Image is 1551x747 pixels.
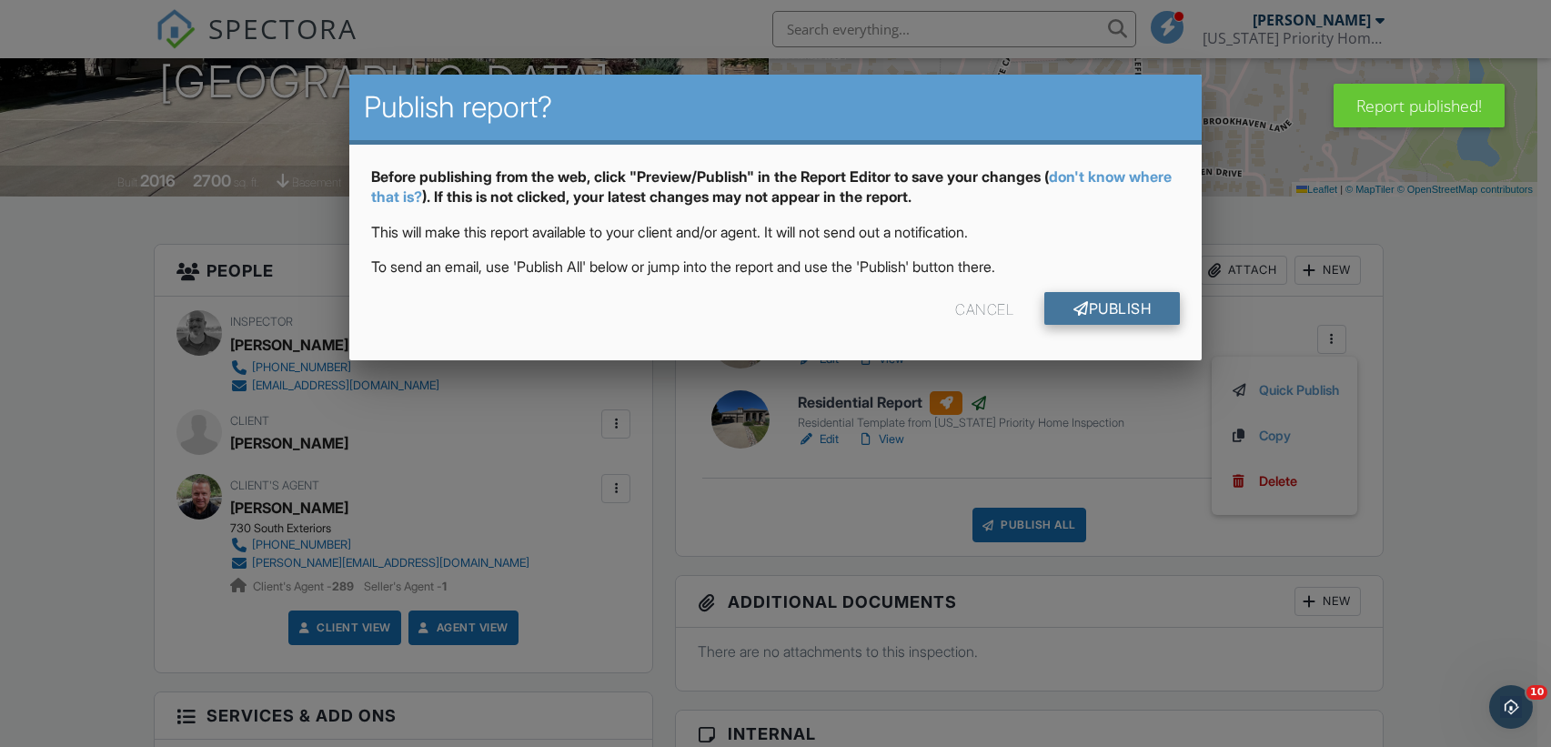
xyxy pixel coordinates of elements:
iframe: Intercom live chat [1489,685,1533,729]
p: This will make this report available to your client and/or agent. It will not send out a notifica... [371,222,1181,242]
div: Before publishing from the web, click "Preview/Publish" in the Report Editor to save your changes... [371,167,1181,222]
p: To send an email, use 'Publish All' below or jump into the report and use the 'Publish' button th... [371,257,1181,277]
a: don't know where that is? [371,167,1172,206]
div: Report published! [1334,84,1505,127]
h2: Publish report? [364,89,1188,126]
span: 10 [1526,685,1547,700]
a: Publish [1044,292,1180,325]
div: Cancel [955,292,1013,325]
